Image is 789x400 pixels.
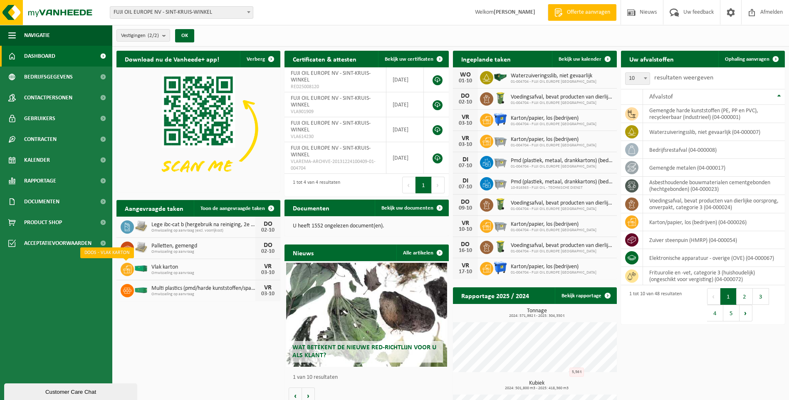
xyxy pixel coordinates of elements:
a: Bekijk uw documenten [375,200,448,216]
button: 1 [720,288,737,305]
span: Kalender [24,150,50,170]
td: [DATE] [386,117,424,142]
iframe: chat widget [4,382,139,400]
div: 5,56 t [569,368,584,377]
span: Vestigingen [121,30,159,42]
span: 10 [626,73,650,84]
div: DO [457,241,474,248]
span: Wat betekent de nieuwe RED-richtlijn voor u als klant? [292,344,436,359]
span: VLA614230 [291,133,380,140]
span: Omwisseling op aanvraag [151,292,255,297]
span: Verberg [247,57,265,62]
h2: Ingeplande taken [453,51,519,67]
div: 1 tot 10 van 48 resultaten [625,287,682,322]
div: 02-10 [260,249,276,254]
span: RED25008120 [291,84,380,90]
td: [DATE] [386,67,424,92]
td: [DATE] [386,142,424,174]
span: 01-004704 - FUJI OIL EUROPE [GEOGRAPHIC_DATA] [511,270,596,275]
span: Contactpersonen [24,87,72,108]
span: 2024: 501,800 m3 - 2025: 418,360 m3 [457,386,617,390]
div: 09-10 [457,205,474,211]
button: 1 [416,177,432,193]
button: Vestigingen(2/2) [116,29,170,42]
div: DO [457,93,474,99]
span: 01-004704 - FUJI OIL EUROPE [GEOGRAPHIC_DATA] [511,164,613,169]
h3: Kubiek [457,380,617,390]
button: Next [740,305,752,321]
h2: Download nu de Vanheede+ app! [116,51,228,67]
span: Ophaling aanvragen [725,57,769,62]
div: 07-10 [457,163,474,169]
span: Karton/papier, los (bedrijven) [511,136,596,143]
span: Karton/papier, los (bedrijven) [511,264,596,270]
div: VR [457,135,474,142]
td: bedrijfsrestafval (04-000008) [643,141,785,159]
td: voedingsafval, bevat producten van dierlijke oorsprong, onverpakt, categorie 3 (04-000024) [643,195,785,213]
h2: Aangevraagde taken [116,200,192,216]
button: OK [175,29,194,42]
h3: Tonnage [457,308,617,318]
div: 03-10 [260,270,276,276]
span: VLA901909 [291,109,380,115]
span: Waterzuiveringsslib, niet gevaarlijk [511,73,596,79]
div: 03-10 [457,142,474,148]
div: VR [260,284,276,291]
span: Lege ibc-cat b (hergebruik na reiniging, 2e keuze) [151,222,255,228]
img: WB-2500-GAL-GY-04 [493,176,507,190]
span: Voedingsafval, bevat producten van dierlijke oorsprong, onverpakt, categorie 3 [511,200,613,207]
span: 10-916363 - FUJI OIL - TECHNISCHE DIENST [511,185,613,190]
h2: Documenten [284,200,338,216]
span: Contracten [24,129,57,150]
span: Offerte aanvragen [565,8,612,17]
div: 01-10 [457,78,474,84]
a: Wat betekent de nieuwe RED-richtlijn voor u als klant? [286,263,447,367]
span: Omwisseling op aanvraag [151,271,255,276]
span: Voedingsafval, bevat producten van dierlijke oorsprong, onverpakt, categorie 3 [511,242,613,249]
span: Karton/papier, los (bedrijven) [511,115,596,122]
strong: [PERSON_NAME] [494,9,535,15]
td: asbesthoudende bouwmaterialen cementgebonden (hechtgebonden) (04-000023) [643,177,785,195]
img: HK-XR-30-GN-00 [134,265,148,272]
span: Vlak karton [151,264,255,271]
span: Palletten, gemengd [151,243,255,249]
label: resultaten weergeven [654,74,713,81]
span: Pmd (plastiek, metaal, drankkartons) (bedrijven) [511,158,613,164]
div: VR [457,114,474,121]
img: WB-0140-HPE-GN-50 [493,91,507,105]
a: Alle artikelen [396,244,448,261]
span: Toon de aangevraagde taken [200,206,265,211]
a: Bekijk rapportage [555,287,616,304]
button: 3 [753,288,769,305]
span: 01-004704 - FUJI OIL EUROPE [GEOGRAPHIC_DATA] [511,101,613,106]
a: Toon de aangevraagde taken [194,200,279,217]
a: Offerte aanvragen [548,4,616,21]
td: [DATE] [386,92,424,117]
button: Next [432,177,445,193]
span: 01-004704 - FUJI OIL EUROPE [GEOGRAPHIC_DATA] [511,122,596,127]
span: 10 [625,72,650,85]
img: HK-XS-16-GN-00 [493,70,507,84]
span: Documenten [24,191,59,212]
div: DO [260,221,276,227]
img: WB-2500-GAL-GY-04 [493,155,507,169]
span: 01-004704 - FUJI OIL EUROPE [GEOGRAPHIC_DATA] [511,143,596,148]
a: Bekijk uw certificaten [378,51,448,67]
h2: Rapportage 2025 / 2024 [453,287,537,304]
button: Previous [402,177,416,193]
img: HK-XC-30-GN-00 [134,286,148,294]
span: Karton/papier, los (bedrijven) [511,221,596,228]
span: Rapportage [24,170,56,191]
span: Navigatie [24,25,50,46]
img: LP-PA-00000-WDN-11 [134,219,148,233]
span: Bedrijfsgegevens [24,67,73,87]
td: waterzuiveringsslib, niet gevaarlijk (04-000007) [643,123,785,141]
a: Ophaling aanvragen [718,51,784,67]
span: Multi plastics (pmd/harde kunststoffen/spanbanden/eps/folie naturel/folie gemeng... [151,285,255,292]
span: FUJI OIL EUROPE NV - SINT-KRUIS-WINKEL [110,6,253,19]
span: Product Shop [24,212,62,233]
td: gemengde harde kunststoffen (PE, PP en PVC), recycleerbaar (industrieel) (04-000001) [643,105,785,123]
div: VR [457,220,474,227]
div: 03-10 [457,121,474,126]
